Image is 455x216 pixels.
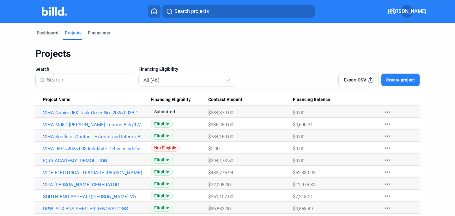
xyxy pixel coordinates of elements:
[43,182,145,188] a: VIPA-[PERSON_NAME] GENERATOR
[208,97,293,103] div: Contract Amount
[293,146,304,152] span: $0.00
[35,48,420,60] div: Projects
[208,134,233,140] span: $734,160.00
[384,180,391,188] mat-icon: more_horiz
[151,120,173,128] span: Eligible
[293,134,304,140] span: $0.00
[47,73,129,87] input: Search
[384,144,391,152] mat-icon: more_horiz
[384,132,391,140] mat-icon: more_horiz
[151,108,179,116] span: Submitted
[381,74,420,86] button: Create project
[208,206,231,212] span: $96,882.00
[293,206,313,212] span: $4,568.49
[151,97,191,103] span: Financing Eligibility
[43,134,145,140] a: VIHA Knolls at Contant- Exterior and Interior Bldg 1-1
[384,108,391,116] mat-icon: more_horiz
[151,144,180,152] span: Not Eligible
[293,122,313,128] span: $4,690.31
[43,122,145,128] a: VIHA MJKT [PERSON_NAME] Terrace Bldg 17/19/22
[293,194,313,200] span: $7,218.01
[208,146,220,152] span: $0.00
[208,110,233,116] span: $284,379.00
[293,170,315,176] span: $52,330.93
[43,97,70,103] span: Project Name
[43,97,151,103] div: Project Name
[386,77,415,83] span: Create project
[293,97,378,103] div: Financing Balance
[37,30,58,36] div: Dashboard
[208,182,231,188] span: $72,008.00
[384,204,391,212] mat-icon: more_horiz
[151,168,173,176] span: Eligible
[88,30,110,36] div: Financings
[138,66,178,72] span: Financing Eligibility
[384,168,391,176] mat-icon: more_horiz
[151,180,173,188] span: Eligible
[43,146,145,152] a: VIHA RFP #2025-003 Indefinite Delivery Indefinite Quantity (IDIQ) NSPIRE
[151,192,173,200] span: Eligible
[42,7,67,16] img: Billd Company Logo
[293,182,315,188] span: $12,975.31
[388,8,426,15] span: [PERSON_NAME]
[151,97,208,103] div: Financing Eligibility
[43,194,145,200] a: SOUTH END ASPHALT([PERSON_NAME] VI)
[174,8,209,15] span: Search projects
[43,206,145,212] a: DPW- STX BUS SHELTER RENOVATIONS
[293,110,304,116] span: $0.00
[208,97,242,103] span: Contract Amount
[208,194,233,200] span: $361,107.00
[384,192,391,200] mat-icon: more_horiz
[208,170,233,176] span: $483,776.94
[65,30,82,36] div: Projects
[293,158,304,164] span: $0.00
[344,77,366,83] span: Export CSV
[43,158,145,164] a: IQRA ACADEMY- DEMOLITION
[338,74,379,86] button: Export CSV
[384,156,391,164] mat-icon: more_horiz
[401,5,413,18] button: [PERSON_NAME]
[143,77,160,83] mat-select-trigger: All (46)
[151,204,173,212] span: Eligible
[43,170,145,176] a: VIDE-ELECTRICAL UPGRADE [PERSON_NAME]
[151,156,173,164] span: Eligible
[35,66,49,72] span: Search
[293,97,330,103] span: Financing Balance
[162,5,315,18] button: Search projects
[208,158,233,164] span: $294,178.50
[208,122,233,128] span: $336,450.00
[384,120,391,128] mat-icon: more_horiz
[43,110,145,116] a: VIHA Nspire JFK Task Order No. 2025-003B-1
[151,132,173,140] span: Eligible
